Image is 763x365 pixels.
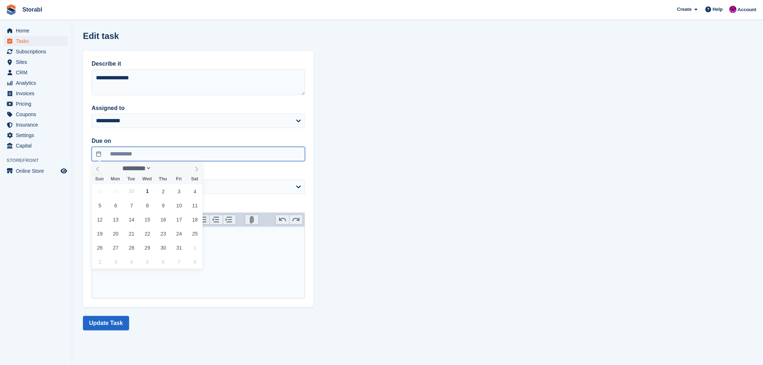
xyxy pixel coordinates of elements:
button: Undo [276,215,289,224]
a: menu [4,130,68,140]
span: October 11, 2025 [188,198,202,212]
h1: Edit task [83,31,119,41]
span: October 24, 2025 [172,227,186,241]
button: Decrease Level [210,215,223,224]
span: November 2, 2025 [93,255,107,269]
span: Home [16,26,59,36]
span: Coupons [16,109,59,119]
a: menu [4,120,68,130]
span: Capital [16,141,59,151]
a: menu [4,26,68,36]
span: October 7, 2025 [124,198,138,212]
span: Insurance [16,120,59,130]
span: October 8, 2025 [140,198,154,212]
span: October 29, 2025 [140,241,154,255]
a: menu [4,166,68,176]
span: November 3, 2025 [109,255,123,269]
span: October 31, 2025 [172,241,186,255]
span: October 6, 2025 [109,198,123,212]
span: October 14, 2025 [124,212,138,227]
img: Helen Morton [729,6,737,13]
span: Mon [107,177,123,181]
span: Sun [92,177,107,181]
span: October 21, 2025 [124,227,138,241]
span: October 4, 2025 [188,184,202,198]
label: Assigned to [92,104,305,113]
span: Fri [171,177,187,181]
span: October 23, 2025 [156,227,170,241]
button: Attach Files [245,215,259,224]
span: Create [677,6,692,13]
span: Account [738,6,757,13]
span: Thu [155,177,171,181]
span: October 12, 2025 [93,212,107,227]
span: September 28, 2025 [93,184,107,198]
span: September 29, 2025 [109,184,123,198]
span: Sat [187,177,203,181]
span: October 2, 2025 [156,184,170,198]
span: November 1, 2025 [188,241,202,255]
button: Increase Level [223,215,236,224]
a: menu [4,88,68,98]
a: menu [4,57,68,67]
select: Month [120,164,152,172]
span: Settings [16,130,59,140]
span: October 22, 2025 [140,227,154,241]
span: Wed [139,177,155,181]
span: October 26, 2025 [93,241,107,255]
span: Storefront [6,157,72,164]
span: October 27, 2025 [109,241,123,255]
span: October 28, 2025 [124,241,138,255]
img: stora-icon-8386f47178a22dfd0bd8f6a31ec36ba5ce8667c1dd55bd0f319d3a0aa187defe.svg [6,4,17,15]
span: Tue [123,177,139,181]
span: November 5, 2025 [140,255,154,269]
span: Subscriptions [16,47,59,57]
span: October 15, 2025 [140,212,154,227]
button: Redo [289,215,303,224]
a: menu [4,99,68,109]
span: Tasks [16,36,59,46]
span: October 9, 2025 [156,198,170,212]
span: October 30, 2025 [156,241,170,255]
span: November 8, 2025 [188,255,202,269]
span: September 30, 2025 [124,184,138,198]
button: Numbers [196,215,210,224]
span: October 18, 2025 [188,212,202,227]
span: October 10, 2025 [172,198,186,212]
span: October 1, 2025 [140,184,154,198]
a: menu [4,109,68,119]
span: Help [713,6,723,13]
a: menu [4,47,68,57]
a: menu [4,78,68,88]
span: October 5, 2025 [93,198,107,212]
a: Storabl [19,4,45,16]
span: Sites [16,57,59,67]
span: Pricing [16,99,59,109]
span: Online Store [16,166,59,176]
span: October 25, 2025 [188,227,202,241]
label: Due on [92,137,305,145]
span: October 16, 2025 [156,212,170,227]
a: menu [4,67,68,78]
span: October 3, 2025 [172,184,186,198]
span: Invoices [16,88,59,98]
span: October 17, 2025 [172,212,186,227]
span: October 19, 2025 [93,227,107,241]
span: November 6, 2025 [156,255,170,269]
a: menu [4,36,68,46]
a: menu [4,141,68,151]
span: October 13, 2025 [109,212,123,227]
button: Update Task [83,316,129,330]
span: November 4, 2025 [124,255,138,269]
label: Describe it [92,60,305,68]
span: October 20, 2025 [109,227,123,241]
span: CRM [16,67,59,78]
a: Preview store [59,167,68,175]
input: Year [151,164,174,172]
span: Analytics [16,78,59,88]
span: November 7, 2025 [172,255,186,269]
